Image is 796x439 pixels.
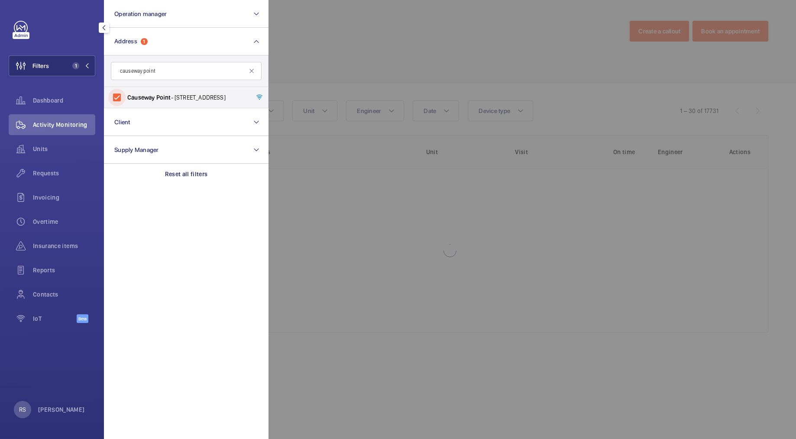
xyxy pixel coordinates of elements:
[33,145,95,153] span: Units
[77,314,88,323] span: Beta
[33,120,95,129] span: Activity Monitoring
[33,266,95,274] span: Reports
[33,193,95,202] span: Invoicing
[33,242,95,250] span: Insurance items
[72,62,79,69] span: 1
[33,314,77,323] span: IoT
[38,405,85,414] p: [PERSON_NAME]
[9,55,95,76] button: Filters1
[33,290,95,299] span: Contacts
[33,217,95,226] span: Overtime
[33,169,95,178] span: Requests
[33,96,95,105] span: Dashboard
[19,405,26,414] p: RS
[32,61,49,70] span: Filters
